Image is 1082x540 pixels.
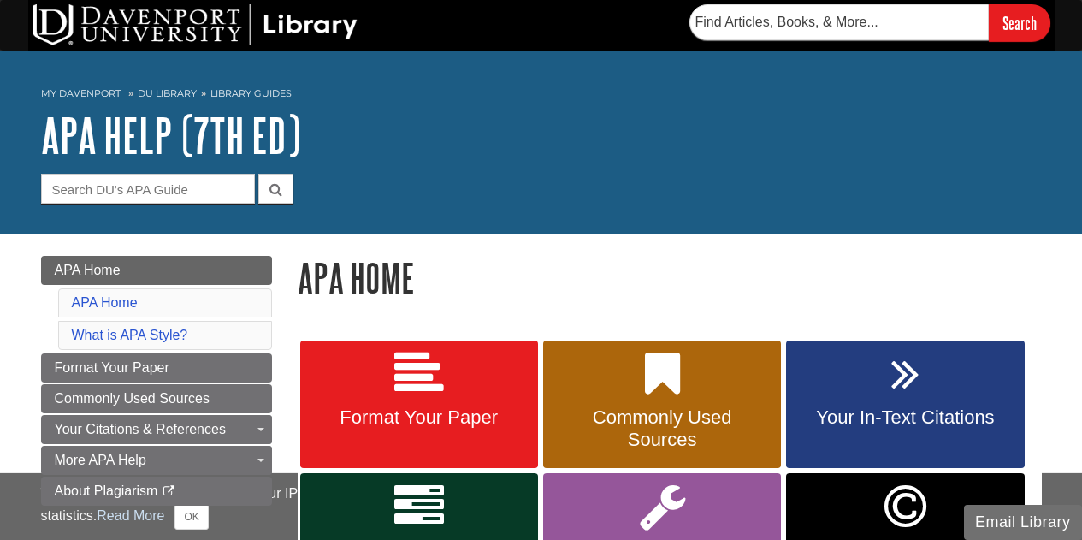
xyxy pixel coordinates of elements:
span: About Plagiarism [55,484,158,498]
a: APA Home [72,295,138,310]
a: Format Your Paper [41,353,272,383]
span: Commonly Used Sources [55,391,210,406]
span: Commonly Used Sources [556,406,768,451]
i: This link opens in a new window [162,486,176,497]
a: What is APA Style? [72,328,188,342]
a: Your In-Text Citations [786,341,1024,469]
a: Your Citations & References [41,415,272,444]
span: Your In-Text Citations [799,406,1011,429]
input: Search DU's APA Guide [41,174,255,204]
img: DU Library [33,4,358,45]
a: APA Help (7th Ed) [41,109,300,162]
a: Commonly Used Sources [41,384,272,413]
span: Your Citations & References [55,422,226,436]
a: More APA Help [41,446,272,475]
a: Commonly Used Sources [543,341,781,469]
a: DU Library [138,87,197,99]
a: APA Home [41,256,272,285]
a: About Plagiarism [41,477,272,506]
input: Find Articles, Books, & More... [689,4,989,40]
span: More APA Help [55,453,146,467]
form: Searches DU Library's articles, books, and more [689,4,1050,41]
button: Email Library [964,505,1082,540]
nav: breadcrumb [41,82,1042,110]
a: Format Your Paper [300,341,538,469]
h1: APA Home [298,256,1042,300]
a: My Davenport [41,86,121,101]
span: Format Your Paper [55,360,169,375]
span: Format Your Paper [313,406,525,429]
span: APA Home [55,263,121,277]
a: Library Guides [210,87,292,99]
input: Search [989,4,1050,41]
